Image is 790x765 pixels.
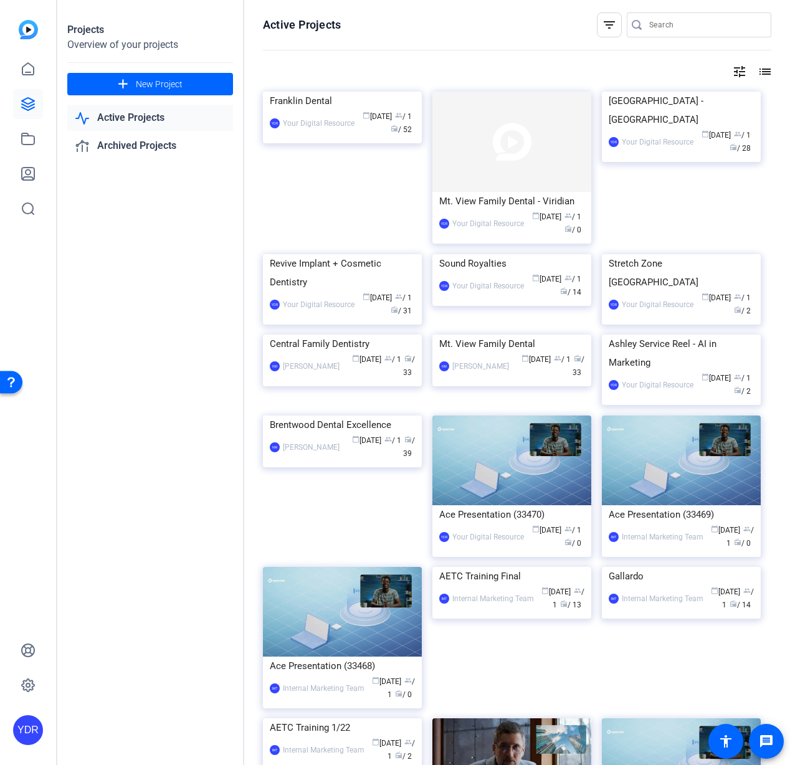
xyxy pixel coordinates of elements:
[384,355,401,364] span: / 1
[554,354,561,362] span: group
[702,293,709,300] span: calendar_today
[372,677,401,686] span: [DATE]
[702,373,709,381] span: calendar_today
[283,744,364,756] div: Internal Marketing Team
[13,715,43,745] div: YDR
[67,133,233,159] a: Archived Projects
[730,600,737,607] span: radio
[560,288,581,297] span: / 14
[560,287,568,295] span: radio
[702,130,709,138] span: calendar_today
[759,734,774,749] mat-icon: message
[19,20,38,39] img: blue-gradient.svg
[439,505,584,524] div: Ace Presentation (33470)
[384,435,392,443] span: group
[452,592,534,605] div: Internal Marketing Team
[609,505,754,524] div: Ace Presentation (33469)
[564,212,581,221] span: / 1
[283,441,340,454] div: [PERSON_NAME]
[388,677,415,699] span: / 1
[541,587,571,596] span: [DATE]
[734,386,741,394] span: radio
[391,306,398,313] span: radio
[395,112,402,119] span: group
[270,442,280,452] div: NM
[391,125,412,134] span: / 52
[734,374,751,383] span: / 1
[67,37,233,52] div: Overview of your projects
[384,436,401,445] span: / 1
[622,298,693,311] div: Your Digital Resource
[452,217,524,230] div: Your Digital Resource
[283,298,355,311] div: Your Digital Resource
[395,293,412,302] span: / 1
[532,526,561,535] span: [DATE]
[67,22,233,37] div: Projects
[574,587,581,594] span: group
[702,374,731,383] span: [DATE]
[283,117,355,130] div: Your Digital Resource
[403,436,415,458] span: / 39
[395,690,412,699] span: / 0
[439,532,449,542] div: YDR
[609,92,754,129] div: [GEOGRAPHIC_DATA] - [GEOGRAPHIC_DATA]
[541,587,549,594] span: calendar_today
[734,538,741,546] span: radio
[270,300,280,310] div: YDR
[403,355,415,377] span: / 33
[270,335,415,353] div: Central Family Dentistry
[352,355,381,364] span: [DATE]
[734,293,751,302] span: / 1
[270,92,415,110] div: Franklin Dental
[391,125,398,132] span: radio
[609,335,754,372] div: Ashley Service Reel - AI in Marketing
[395,112,412,121] span: / 1
[734,387,751,396] span: / 2
[743,587,751,594] span: group
[363,293,370,300] span: calendar_today
[702,293,731,302] span: [DATE]
[270,118,280,128] div: YDR
[395,690,402,697] span: radio
[352,436,381,445] span: [DATE]
[532,525,540,533] span: calendar_today
[363,293,392,302] span: [DATE]
[574,354,581,362] span: radio
[270,361,280,371] div: NM
[564,526,581,535] span: / 1
[622,531,703,543] div: Internal Marketing Team
[532,275,561,283] span: [DATE]
[270,254,415,292] div: Revive Implant + Cosmetic Dentistry
[439,567,584,586] div: AETC Training Final
[564,525,572,533] span: group
[734,130,741,138] span: group
[521,355,551,364] span: [DATE]
[622,136,693,148] div: Your Digital Resource
[734,131,751,140] span: / 1
[730,143,737,151] span: radio
[564,539,581,548] span: / 0
[734,306,751,315] span: / 2
[711,587,740,596] span: [DATE]
[67,105,233,131] a: Active Projects
[564,226,581,234] span: / 0
[395,751,402,759] span: radio
[404,354,412,362] span: radio
[439,254,584,273] div: Sound Royalties
[372,739,401,748] span: [DATE]
[649,17,761,32] input: Search
[734,306,741,313] span: radio
[711,587,718,594] span: calendar_today
[439,281,449,291] div: YDR
[609,380,619,390] div: YDR
[609,594,619,604] div: IMT
[115,77,131,92] mat-icon: add
[270,683,280,693] div: IMT
[363,112,370,119] span: calendar_today
[734,293,741,300] span: group
[439,361,449,371] div: NM
[730,144,751,153] span: / 28
[609,532,619,542] div: IMT
[439,219,449,229] div: YDR
[439,192,584,211] div: Mt. View Family Dental - Viridian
